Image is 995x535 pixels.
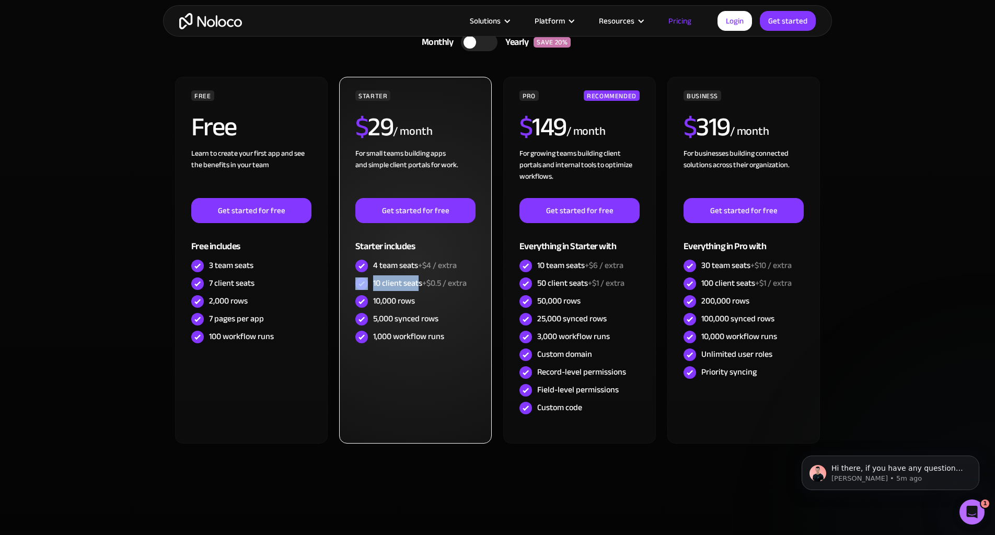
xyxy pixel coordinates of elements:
[355,114,394,140] h2: 29
[422,275,467,291] span: +$0.5 / extra
[585,258,623,273] span: +$6 / extra
[457,14,522,28] div: Solutions
[655,14,704,28] a: Pricing
[209,295,248,307] div: 2,000 rows
[684,90,721,101] div: BUSINESS
[418,258,457,273] span: +$4 / extra
[684,223,804,257] div: Everything in Pro with
[373,331,444,342] div: 1,000 workflow runs
[519,90,539,101] div: PRO
[409,34,461,50] div: Monthly
[537,366,626,378] div: Record-level permissions
[373,260,457,271] div: 4 team seats
[519,114,566,140] h2: 149
[981,499,989,508] span: 1
[519,198,640,223] a: Get started for free
[701,295,749,307] div: 200,000 rows
[209,277,254,289] div: 7 client seats
[355,148,476,198] div: For small teams building apps and simple client portals for work. ‍
[701,331,777,342] div: 10,000 workflow runs
[373,295,415,307] div: 10,000 rows
[537,384,619,396] div: Field-level permissions
[750,258,792,273] span: +$10 / extra
[684,102,697,152] span: $
[179,13,242,29] a: home
[519,223,640,257] div: Everything in Starter with
[209,260,253,271] div: 3 team seats
[588,275,624,291] span: +$1 / extra
[959,499,985,525] iframe: Intercom live chat
[537,313,607,324] div: 25,000 synced rows
[498,34,534,50] div: Yearly
[355,198,476,223] a: Get started for free
[701,348,772,360] div: Unlimited user roles
[537,260,623,271] div: 10 team seats
[718,11,752,31] a: Login
[355,223,476,257] div: Starter includes
[701,366,757,378] div: Priority syncing
[191,90,214,101] div: FREE
[599,14,634,28] div: Resources
[393,123,432,140] div: / month
[522,14,586,28] div: Platform
[519,102,533,152] span: $
[537,277,624,289] div: 50 client seats
[191,148,311,198] div: Learn to create your first app and see the benefits in your team ‍
[535,14,565,28] div: Platform
[355,102,368,152] span: $
[537,295,581,307] div: 50,000 rows
[684,148,804,198] div: For businesses building connected solutions across their organization. ‍
[684,198,804,223] a: Get started for free
[730,123,769,140] div: / month
[534,37,571,48] div: SAVE 20%
[209,313,264,324] div: 7 pages per app
[701,313,774,324] div: 100,000 synced rows
[373,277,467,289] div: 10 client seats
[786,434,995,507] iframe: Intercom notifications message
[470,14,501,28] div: Solutions
[191,114,237,140] h2: Free
[209,331,274,342] div: 100 workflow runs
[537,402,582,413] div: Custom code
[755,275,792,291] span: +$1 / extra
[355,90,390,101] div: STARTER
[586,14,655,28] div: Resources
[566,123,606,140] div: / month
[373,313,438,324] div: 5,000 synced rows
[519,148,640,198] div: For growing teams building client portals and internal tools to optimize workflows.
[760,11,816,31] a: Get started
[191,223,311,257] div: Free includes
[701,277,792,289] div: 100 client seats
[537,331,610,342] div: 3,000 workflow runs
[537,348,592,360] div: Custom domain
[684,114,730,140] h2: 319
[191,198,311,223] a: Get started for free
[701,260,792,271] div: 30 team seats
[584,90,640,101] div: RECOMMENDED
